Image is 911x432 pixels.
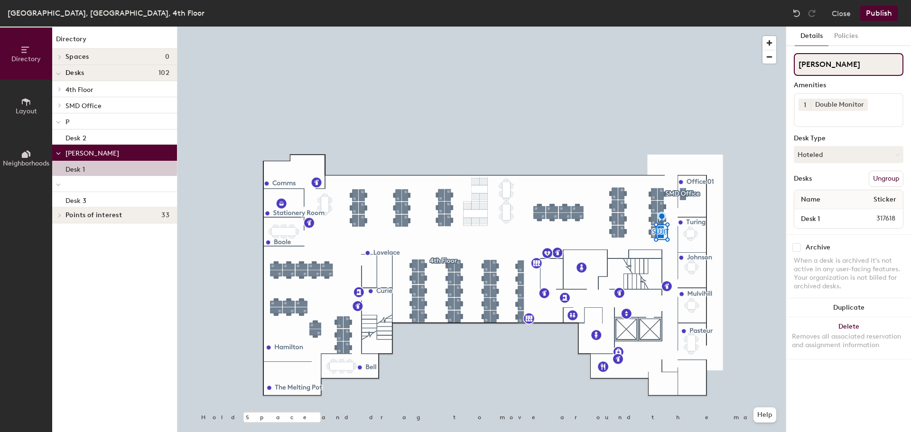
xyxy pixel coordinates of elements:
input: Unnamed desk [796,212,854,225]
span: Directory [11,55,41,63]
div: Double Monitor [811,99,868,111]
div: When a desk is archived it's not active in any user-facing features. Your organization is not bil... [794,257,903,291]
button: Publish [860,6,898,21]
span: [PERSON_NAME] [65,149,119,157]
button: Policies [828,27,864,46]
span: 33 [161,211,169,219]
p: Desk 3 [65,194,86,205]
button: 1 [799,99,811,111]
button: Close [832,6,851,21]
button: Hoteled [794,146,903,163]
button: DeleteRemoves all associated reservation and assignment information [786,317,911,359]
span: Layout [16,107,37,115]
p: Desk 1 [65,163,85,174]
span: P [65,118,69,126]
span: Name [796,191,825,208]
span: SMD Office [65,102,102,110]
span: 317618 [854,213,901,224]
button: Help [753,407,776,423]
span: 102 [158,69,169,77]
button: Ungroup [869,171,903,187]
span: 1 [804,100,806,110]
span: Neighborhoods [3,159,49,167]
h1: Directory [52,34,177,49]
div: [GEOGRAPHIC_DATA], [GEOGRAPHIC_DATA], 4th Floor [8,7,205,19]
span: 0 [165,53,169,61]
span: Sticker [869,191,901,208]
button: Details [795,27,828,46]
div: Archive [806,244,830,251]
div: Desk Type [794,135,903,142]
span: Spaces [65,53,89,61]
div: Desks [794,175,812,183]
img: Undo [792,9,801,18]
div: Amenities [794,82,903,89]
button: Duplicate [786,298,911,317]
span: Desks [65,69,84,77]
div: Removes all associated reservation and assignment information [792,332,905,349]
span: Points of interest [65,211,122,219]
img: Redo [807,9,817,18]
span: 4th Floor [65,86,93,94]
p: Desk 2 [65,131,86,142]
